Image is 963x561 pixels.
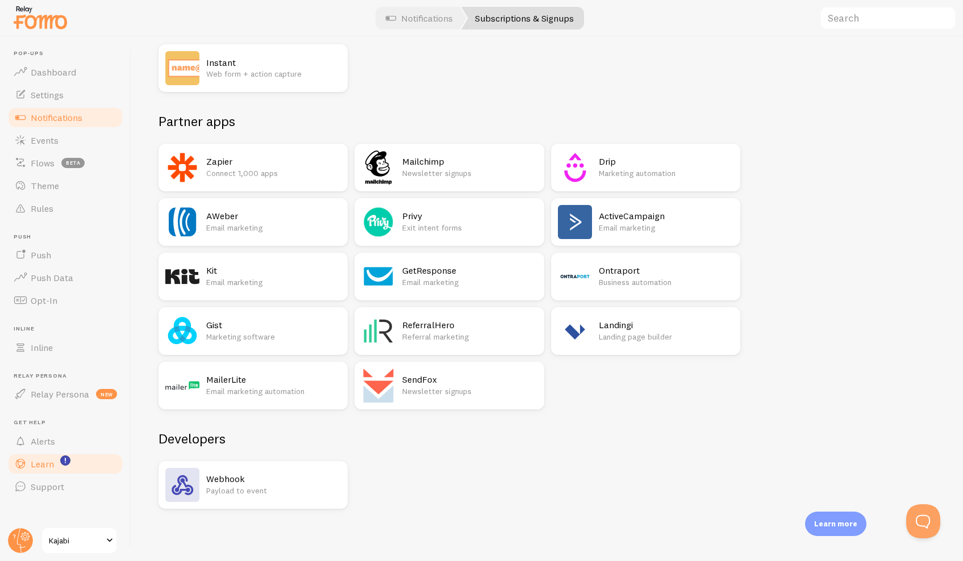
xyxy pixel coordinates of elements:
[31,481,64,492] span: Support
[31,436,55,447] span: Alerts
[31,180,59,191] span: Theme
[206,386,341,397] p: Email marketing automation
[558,150,592,185] img: Drip
[599,319,733,331] h2: Landingi
[31,295,57,306] span: Opt-In
[558,259,592,294] img: Ontraport
[206,473,341,485] h2: Webhook
[165,205,199,239] img: AWeber
[206,331,341,342] p: Marketing software
[60,455,70,466] svg: <p>Watch New Feature Tutorials!</p>
[814,518,857,529] p: Learn more
[7,106,124,129] a: Notifications
[805,512,866,536] div: Learn more
[558,205,592,239] img: ActiveCampaign
[165,314,199,348] img: Gist
[206,68,341,79] p: Web form + action capture
[599,210,733,222] h2: ActiveCampaign
[402,374,537,386] h2: SendFox
[165,150,199,185] img: Zapier
[361,205,395,239] img: Privy
[31,89,64,101] span: Settings
[599,331,733,342] p: Landing page builder
[41,527,118,554] a: Kajabi
[599,222,733,233] p: Email marketing
[31,388,89,400] span: Relay Persona
[7,289,124,312] a: Opt-In
[206,485,341,496] p: Payload to event
[159,112,740,130] h2: Partner apps
[96,389,117,399] span: new
[206,168,341,179] p: Connect 1,000 apps
[14,419,124,426] span: Get Help
[361,259,395,294] img: GetResponse
[14,233,124,241] span: Push
[206,265,341,277] h2: Kit
[159,430,740,447] h2: Developers
[206,319,341,331] h2: Gist
[7,336,124,359] a: Inline
[7,61,124,83] a: Dashboard
[402,265,537,277] h2: GetResponse
[206,374,341,386] h2: MailerLite
[7,453,124,475] a: Learn
[206,277,341,288] p: Email marketing
[14,50,124,57] span: Pop-ups
[14,372,124,380] span: Relay Persona
[402,210,537,222] h2: Privy
[165,468,199,502] img: Webhook
[206,57,341,69] h2: Instant
[165,259,199,294] img: Kit
[7,383,124,405] a: Relay Persona new
[402,168,537,179] p: Newsletter signups
[7,244,124,266] a: Push
[31,272,73,283] span: Push Data
[31,249,51,261] span: Push
[12,3,69,32] img: fomo-relay-logo-orange.svg
[31,458,54,470] span: Learn
[7,266,124,289] a: Push Data
[31,157,55,169] span: Flows
[402,331,537,342] p: Referral marketing
[31,66,76,78] span: Dashboard
[165,369,199,403] img: MailerLite
[7,174,124,197] a: Theme
[31,203,53,214] span: Rules
[558,314,592,348] img: Landingi
[206,156,341,168] h2: Zapier
[599,265,733,277] h2: Ontraport
[7,152,124,174] a: Flows beta
[61,158,85,168] span: beta
[7,197,124,220] a: Rules
[402,156,537,168] h2: Mailchimp
[31,112,82,123] span: Notifications
[31,342,53,353] span: Inline
[906,504,940,538] iframe: Help Scout Beacon - Open
[361,314,395,348] img: ReferralHero
[599,277,733,288] p: Business automation
[7,430,124,453] a: Alerts
[402,222,537,233] p: Exit intent forms
[7,83,124,106] a: Settings
[402,319,537,331] h2: ReferralHero
[402,386,537,397] p: Newsletter signups
[7,475,124,498] a: Support
[206,210,341,222] h2: AWeber
[206,222,341,233] p: Email marketing
[361,369,395,403] img: SendFox
[7,129,124,152] a: Events
[165,51,199,85] img: Instant
[361,150,395,185] img: Mailchimp
[49,534,103,547] span: Kajabi
[599,168,733,179] p: Marketing automation
[31,135,59,146] span: Events
[599,156,733,168] h2: Drip
[14,325,124,333] span: Inline
[402,277,537,288] p: Email marketing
